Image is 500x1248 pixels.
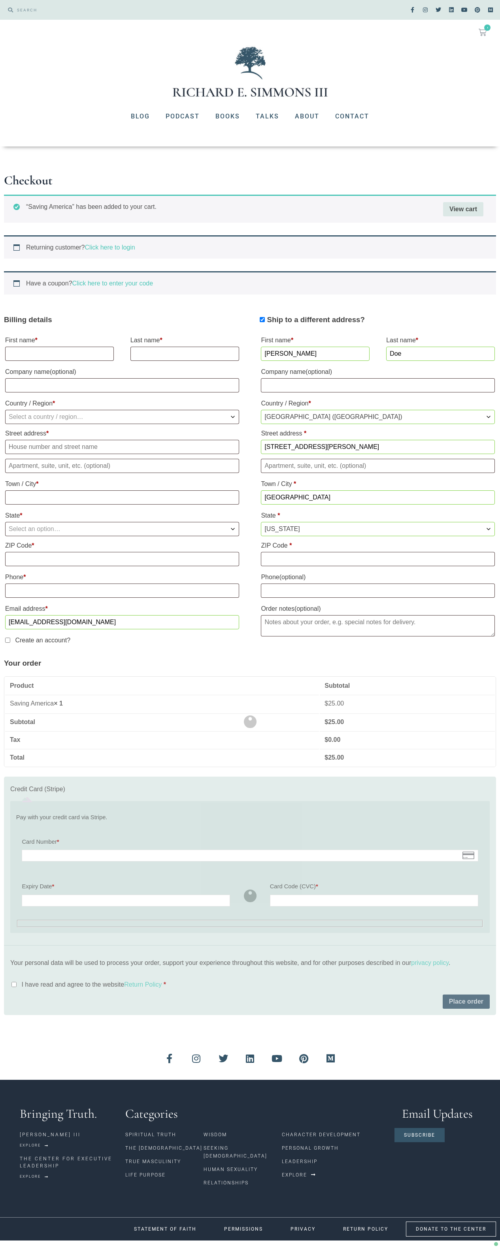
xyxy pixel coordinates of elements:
[224,1227,263,1231] span: PERMISSIONS
[282,1173,307,1177] span: Explore
[333,1222,398,1237] a: RETURN POLICY
[5,539,239,552] label: ZIP Code
[85,244,135,251] a: Click here to login
[282,1155,387,1168] a: Leadership
[204,1163,282,1176] a: Human Sexuality
[261,397,495,410] label: Country / Region
[5,478,239,490] label: Town / City
[125,1155,204,1168] a: True Masculinity
[204,1128,282,1141] a: Wisdom
[20,1144,41,1147] span: Explore
[261,366,495,378] label: Company name
[5,522,239,536] span: State
[287,106,327,127] a: About
[267,315,365,324] span: Ship to a different address?
[134,1227,196,1231] span: STATEMENT OF FAITH
[4,235,496,259] div: Returning customer?
[261,522,494,536] span: Washington
[4,314,240,325] h3: Billing details
[20,1141,49,1150] a: Explore
[20,1107,117,1120] h3: Bringing Truth.
[261,478,495,490] label: Town / City
[5,366,239,378] label: Company name
[5,397,239,410] label: Country / Region
[261,459,495,473] input: Apartment, suite, unit, etc. (optional)
[282,1141,387,1155] a: Personal Growth
[72,280,153,287] a: Click here to enter your code
[281,1222,325,1237] a: PRIVACY
[469,24,496,41] a: 1
[204,1128,282,1190] nav: Menu
[261,410,494,424] span: United States (US)
[125,1107,387,1120] h3: Categories
[5,410,239,424] span: Country / Region
[386,334,495,347] label: Last name
[261,571,495,584] label: Phone
[4,658,496,669] h3: Your order
[484,24,491,31] span: 1
[5,427,239,440] label: Street address
[9,525,60,532] span: Select an option…
[20,1175,41,1179] span: Explore
[15,637,70,644] span: Create an account?
[20,1172,49,1181] a: Explore
[20,1155,117,1169] p: THE CENTER FOR EXECUTIVE LEADERSHIP
[13,4,246,16] input: SEARCH
[294,605,321,612] span: (optional)
[123,106,158,127] a: Blog
[279,574,306,580] span: (optional)
[204,1176,282,1190] a: Relationships
[416,1227,486,1231] span: DONATE TO THE CENTER
[261,440,495,454] input: House number and street name
[261,334,370,347] label: First name
[306,368,332,375] span: (optional)
[343,1227,388,1231] span: RETURN POLICY
[327,106,377,127] a: Contact
[208,106,248,127] a: Books
[261,539,495,552] label: ZIP Code
[282,1128,387,1141] a: Character Development
[204,1141,282,1163] a: Seeking [DEMOGRAPHIC_DATA]
[260,317,265,322] input: Ship to a different address?
[394,1128,445,1142] a: Subscribe
[20,1131,117,1138] p: [PERSON_NAME] III
[214,1222,273,1237] a: PERMISSIONS
[5,459,239,473] input: Apartment, suite, unit, etc. (optional)
[125,1128,204,1182] nav: Menu
[261,509,495,522] label: State
[125,1141,204,1155] a: The [DEMOGRAPHIC_DATA]
[443,202,483,216] a: View cart
[261,602,495,615] label: Order notes
[5,571,239,584] label: Phone
[5,440,239,454] input: House number and street name
[9,413,83,420] span: Select a country / region…
[5,638,10,643] input: Create an account?
[261,427,495,440] label: Street address
[261,410,495,424] span: Country / Region
[406,1222,496,1237] a: DONATE TO THE CENTER
[404,1133,435,1137] span: Subscribe
[4,174,496,187] h1: Checkout
[261,522,495,536] span: State
[4,195,496,223] div: “Saving America” has been added to your cart.
[125,1168,204,1182] a: Life Purpose
[5,602,239,615] label: Email address
[291,1227,315,1231] span: PRIVACY
[50,368,76,375] span: (optional)
[124,1222,206,1237] a: STATEMENT OF FAITH
[158,106,208,127] a: Podcast
[4,271,496,295] div: Have a coupon?
[5,334,114,347] label: First name
[5,509,239,522] label: State
[282,1128,387,1168] nav: Menu
[282,1168,316,1182] a: Explore
[394,1107,480,1120] h3: Email Updates
[248,106,287,127] a: Talks
[125,1128,204,1141] a: Spiritual Truth
[130,334,239,347] label: Last name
